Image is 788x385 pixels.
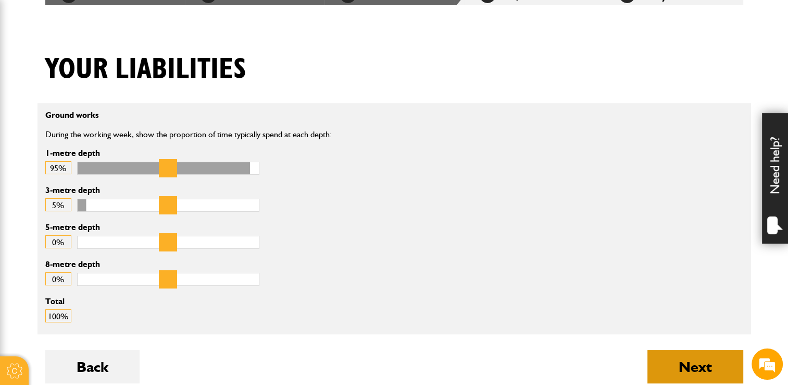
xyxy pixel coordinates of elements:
[45,186,259,195] label: 3-metre depth
[45,350,140,383] button: Back
[45,52,246,87] h1: Your liabilities
[45,223,259,232] label: 5-metre depth
[762,113,788,244] div: Need help?
[45,128,505,141] p: During the working week, show the proportion of time typically spend at each depth:
[45,149,259,158] label: 1-metre depth
[45,272,71,285] div: 0%
[45,161,71,174] div: 95%
[45,111,505,119] p: Ground works
[45,309,71,322] div: 100%
[45,235,71,248] div: 0%
[45,297,743,306] label: Total
[45,260,259,269] label: 8-metre depth
[647,350,743,383] button: Next
[45,198,71,211] div: 5%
